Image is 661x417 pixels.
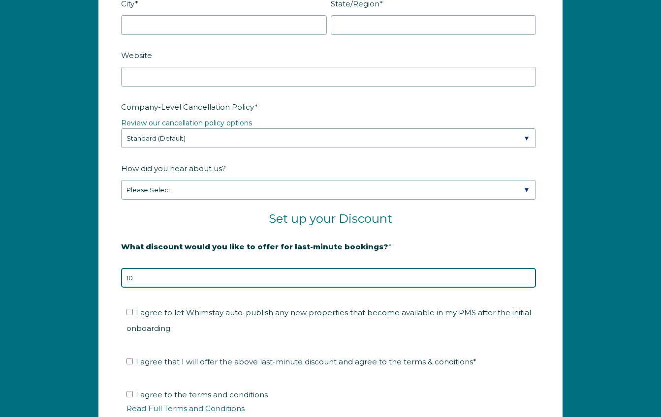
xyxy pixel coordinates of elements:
input: I agree to the terms and conditionsRead Full Terms and Conditions* [126,391,133,397]
span: Website [121,48,152,63]
span: I agree that I will offer the above last-minute discount and agree to the terms & conditions [136,357,476,366]
strong: 20% is recommended, minimum of 10% [121,258,275,267]
span: Company-Level Cancellation Policy [121,99,254,115]
input: I agree that I will offer the above last-minute discount and agree to the terms & conditions* [126,358,133,364]
span: How did you hear about us? [121,161,226,176]
span: I agree to let Whimstay auto-publish any new properties that become available in my PMS after the... [126,308,531,333]
strong: What discount would you like to offer for last-minute bookings? [121,242,388,251]
a: Read Full Terms and Conditions [126,404,245,413]
a: Review our cancellation policy options [121,119,252,127]
span: Set up your Discount [269,211,392,226]
input: I agree to let Whimstay auto-publish any new properties that become available in my PMS after the... [126,309,133,315]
